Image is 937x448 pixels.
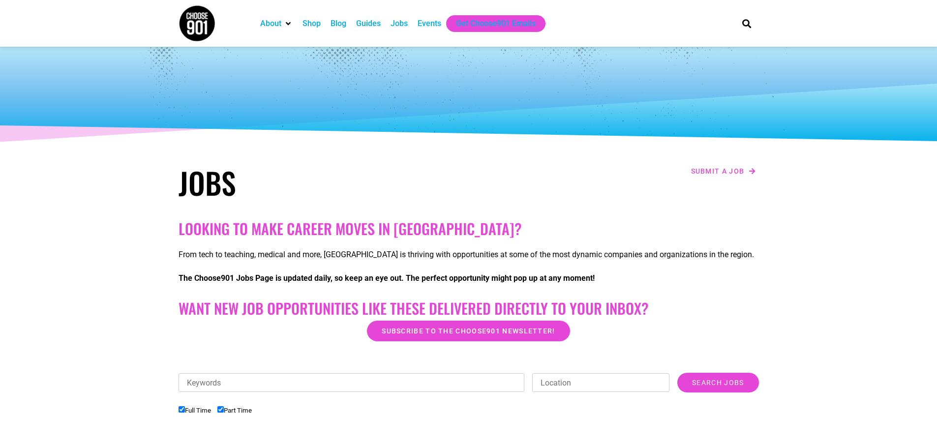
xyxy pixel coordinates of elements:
[367,321,570,341] a: Subscribe to the Choose901 newsletter!
[179,165,464,200] h1: Jobs
[688,165,759,178] a: Submit a job
[179,373,525,392] input: Keywords
[179,273,595,283] strong: The Choose901 Jobs Page is updated daily, so keep an eye out. The perfect opportunity might pop u...
[691,168,745,175] span: Submit a job
[217,406,224,413] input: Part Time
[179,299,759,317] h2: Want New Job Opportunities like these Delivered Directly to your Inbox?
[391,18,408,30] a: Jobs
[179,407,211,414] label: Full Time
[532,373,669,392] input: Location
[179,220,759,238] h2: Looking to make career moves in [GEOGRAPHIC_DATA]?
[255,15,725,32] nav: Main nav
[382,328,555,334] span: Subscribe to the Choose901 newsletter!
[179,406,185,413] input: Full Time
[302,18,321,30] a: Shop
[677,373,758,392] input: Search Jobs
[331,18,346,30] a: Blog
[217,407,252,414] label: Part Time
[179,249,759,261] p: From tech to teaching, medical and more, [GEOGRAPHIC_DATA] is thriving with opportunities at some...
[738,15,755,31] div: Search
[260,18,281,30] a: About
[456,18,536,30] a: Get Choose901 Emails
[255,15,298,32] div: About
[418,18,441,30] a: Events
[356,18,381,30] a: Guides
